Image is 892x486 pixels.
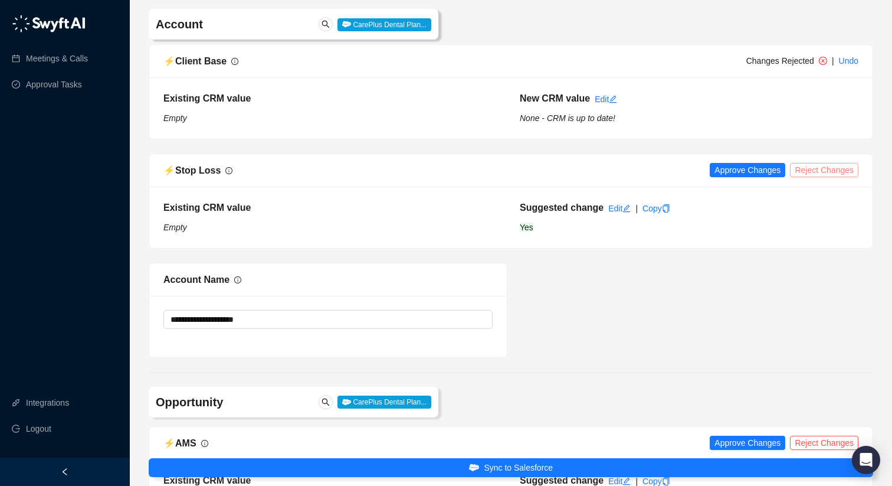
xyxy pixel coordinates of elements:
a: Copy [642,477,670,486]
a: Approval Tasks [26,73,82,96]
div: | [635,202,638,215]
span: search [322,398,330,406]
span: copy [662,477,670,485]
button: Approve Changes [710,436,785,450]
span: Reject Changes [795,436,854,449]
span: Reject Changes [795,164,854,177]
button: Sync to Salesforce [149,458,873,477]
div: Account Name [163,272,229,287]
span: edit [622,477,631,485]
button: Reject Changes [790,436,858,450]
span: Yes [520,223,533,232]
h5: Existing CRM value [163,201,502,215]
span: ⚡️ AMS [163,438,196,448]
h4: Opportunity [156,394,313,410]
span: copy [662,204,670,213]
span: Changes Rejected [746,56,814,66]
button: Reject Changes [790,163,858,177]
span: Approve Changes [714,436,781,449]
span: ⚡️ Client Base [163,56,227,66]
div: Open Intercom Messenger [852,446,880,474]
a: Edit [595,94,617,104]
span: Sync to Salesforce [484,461,553,474]
i: None - CRM is up to date! [520,113,615,123]
i: Empty [163,223,187,232]
a: Edit [608,204,631,213]
a: Copy [642,204,670,213]
textarea: Account Name [163,310,493,329]
a: CarePlus Dental Plan... [337,397,431,406]
i: Empty [163,113,187,123]
span: Logout [26,417,51,441]
img: logo-05li4sbe.png [12,15,86,32]
span: edit [622,204,631,213]
a: Meetings & Calls [26,47,88,70]
span: edit [609,95,617,103]
h5: Suggested change [520,201,604,215]
span: info-circle [234,276,241,283]
span: search [322,20,330,28]
span: ⚡️ Stop Loss [163,165,221,175]
span: info-circle [225,167,232,174]
span: Approve Changes [714,164,781,177]
a: Undo [839,56,858,66]
h5: Existing CRM value [163,92,502,106]
h4: Account [156,16,313,32]
span: logout [12,425,20,433]
button: Approve Changes [710,163,785,177]
span: info-circle [231,58,238,65]
span: close-circle [819,57,827,65]
h5: New CRM value [520,92,590,106]
span: | [832,56,834,66]
span: left [61,468,69,476]
span: CarePlus Dental Plan... [337,18,431,31]
a: Integrations [26,391,69,415]
a: CarePlus Dental Plan... [337,19,431,29]
a: Edit [608,477,631,486]
span: CarePlus Dental Plan... [337,396,431,409]
span: info-circle [201,440,208,447]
